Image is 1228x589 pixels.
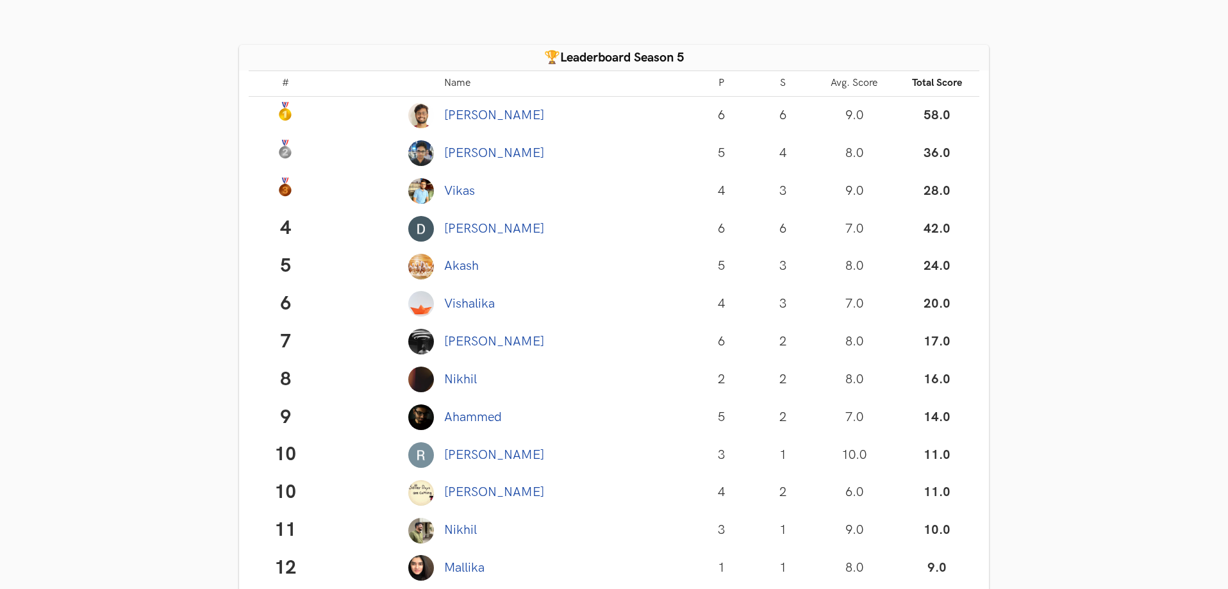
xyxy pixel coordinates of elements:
td: 6 [691,323,752,361]
td: 11.0 [894,474,979,511]
td: 4 [752,135,814,172]
td: 6 [691,96,752,134]
a: [PERSON_NAME] [444,447,544,463]
img: Profile photo [408,216,434,242]
a: [PERSON_NAME] [444,221,544,236]
img: Profile photo [408,254,434,279]
td: 3 [752,172,814,210]
img: Profile photo [408,178,434,204]
td: 9 [249,399,322,436]
img: Silver Medal [276,140,295,159]
td: 8 [249,361,322,399]
td: 3 [752,285,814,323]
td: 8.0 [814,135,895,172]
span: 🏆 [544,50,560,65]
th: # [249,71,322,97]
td: 6 [249,285,322,323]
td: 10 [249,436,322,474]
a: Ahammed [444,410,502,425]
th: Total Score [894,71,979,97]
img: Profile photo [408,480,434,506]
td: 5 [249,247,322,285]
td: 10.0 [894,511,979,549]
td: 2 [752,361,814,399]
td: 5 [691,135,752,172]
a: [PERSON_NAME] [444,145,544,161]
td: 2 [752,323,814,361]
a: Vishalika [444,296,495,311]
th: P [691,71,752,97]
td: 1 [752,549,814,587]
a: Vikas [444,183,475,199]
td: 4 [691,474,752,511]
td: 4 [691,285,752,323]
td: 1 [752,511,814,549]
td: 1 [691,549,752,587]
td: 4 [249,210,322,247]
td: 7.0 [814,399,895,436]
td: 6 [752,96,814,134]
td: 7.0 [814,210,895,247]
img: Profile photo [408,103,434,128]
td: 2 [752,399,814,436]
img: Profile photo [408,291,434,317]
td: 20.0 [894,285,979,323]
td: 11.0 [894,436,979,474]
img: Profile photo [408,518,434,543]
td: 3 [691,511,752,549]
td: 3 [752,247,814,285]
td: 5 [691,247,752,285]
td: 11 [249,511,322,549]
a: Nikhil [444,372,477,387]
img: Profile photo [408,367,434,392]
td: 10 [249,474,322,511]
td: 9.0 [814,511,895,549]
td: 2 [691,361,752,399]
td: 17.0 [894,323,979,361]
td: 6 [691,210,752,247]
a: Nikhil [444,522,477,538]
td: 7 [249,323,322,361]
td: 28.0 [894,172,979,210]
td: 3 [691,436,752,474]
td: 2 [752,474,814,511]
img: Profile photo [408,329,434,354]
td: 8.0 [814,323,895,361]
img: Profile photo [408,404,434,430]
img: Profile photo [408,140,434,166]
td: 9.0 [814,172,895,210]
td: 24.0 [894,247,979,285]
td: 10.0 [814,436,895,474]
td: 12 [249,549,322,587]
a: [PERSON_NAME] [444,334,544,349]
td: 6.0 [814,474,895,511]
img: Bronze Medal [276,178,295,197]
td: 9.0 [894,549,979,587]
img: Profile photo [408,442,434,468]
a: Akash [444,258,479,274]
td: 8.0 [814,361,895,399]
td: 8.0 [814,247,895,285]
th: S [752,71,814,97]
td: 5 [691,399,752,436]
a: [PERSON_NAME] [444,108,544,123]
td: 4 [691,172,752,210]
th: Avg. Score [814,71,895,97]
td: 14.0 [894,399,979,436]
a: [PERSON_NAME] [444,485,544,500]
td: 58.0 [894,96,979,134]
h4: Leaderboard Season 5 [249,51,979,64]
a: Mallika [444,560,485,576]
td: 8.0 [814,549,895,587]
img: Profile photo [408,555,434,581]
th: Name [439,71,691,97]
td: 36.0 [894,135,979,172]
td: 7.0 [814,285,895,323]
img: Gold Medal [276,102,295,121]
td: 16.0 [894,361,979,399]
td: 9.0 [814,96,895,134]
td: 42.0 [894,210,979,247]
td: 1 [752,436,814,474]
td: 6 [752,210,814,247]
